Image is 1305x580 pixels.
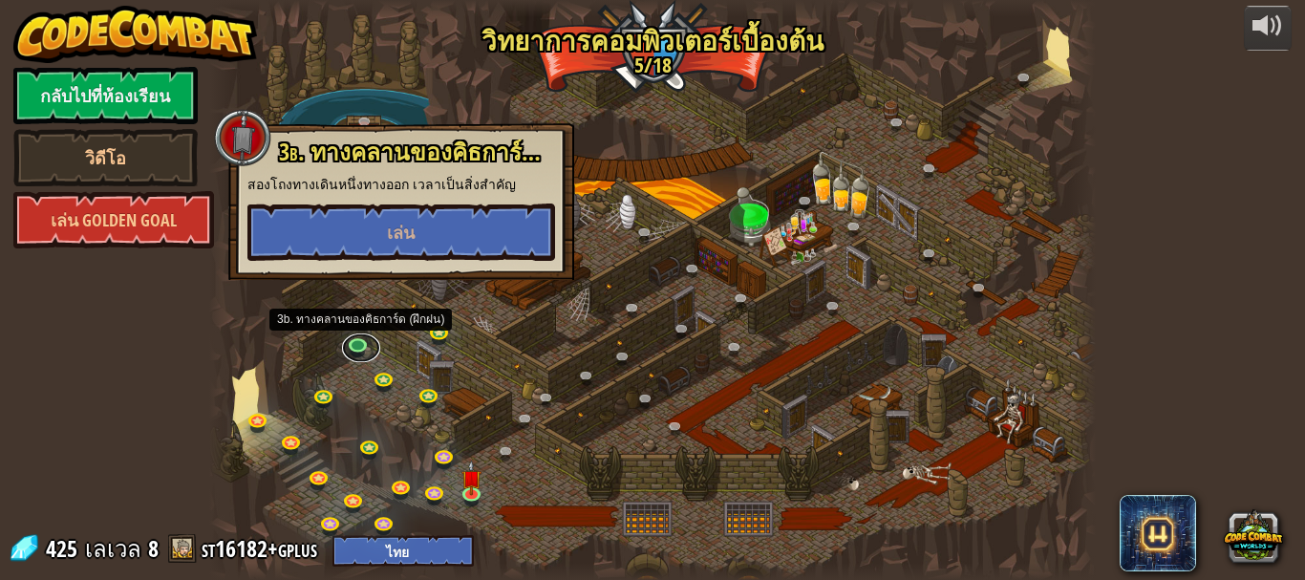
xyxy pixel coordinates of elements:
button: ปรับระดับเสียง [1244,6,1292,51]
span: 425 [46,533,83,564]
span: เล่น [387,221,415,245]
a: กลับไปที่ห้องเรียน [13,67,198,124]
span: 8 [148,533,159,564]
a: st16182+gplus [202,533,323,564]
span: เลเวล [85,533,141,565]
a: เล่น Golden Goal [13,191,214,248]
a: วิดีโอ [13,129,198,186]
img: CodeCombat - Learn how to code by playing a game [13,6,258,63]
span: 3b. ทางคลานของคิธการ์ด (ฝึกฝน) [279,136,615,168]
img: level-banner-unstarted.png [460,461,481,496]
button: เล่น [247,204,555,261]
p: สองโถงทางเดินหนึ่งทางออก เวลาเป็นสิ่งสำคัญ [247,175,555,194]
